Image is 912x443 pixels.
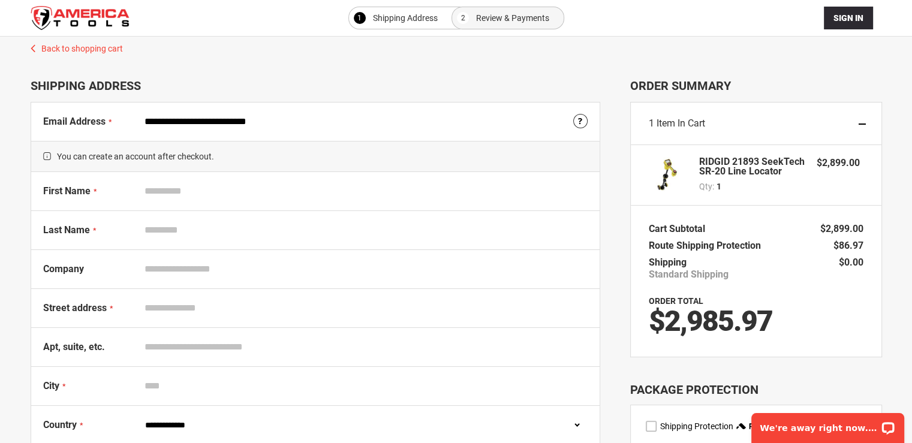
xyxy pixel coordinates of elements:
span: $0.00 [839,257,863,268]
th: Cart Subtotal [649,221,711,237]
img: RIDGID 21893 SeekTech SR-20 Line Locator [649,157,685,193]
span: Qty [699,182,712,191]
div: Package Protection [630,381,882,399]
span: 1 [717,180,721,192]
strong: Order Total [649,296,703,306]
button: Sign In [824,7,873,29]
span: Sign In [833,13,863,23]
span: 1 [357,11,362,25]
span: $2,899.00 [820,223,863,234]
span: $2,899.00 [817,157,860,168]
span: Apt, suite, etc. [43,341,105,352]
span: City [43,380,59,391]
div: route shipping protection selector element [646,420,866,432]
span: Item in Cart [657,117,705,129]
span: First Name [43,185,91,197]
span: Street address [43,302,107,314]
span: You can create an account after checkout. [31,141,600,172]
span: Review & Payments [476,11,549,25]
span: Email Address [43,116,106,127]
img: America Tools [31,6,130,30]
span: Shipping Protection [660,421,733,431]
span: Shipping Address [373,11,438,25]
iframe: LiveChat chat widget [744,405,912,443]
span: Shipping [649,257,687,268]
a: store logo [31,6,130,30]
strong: RIDGID 21893 SeekTech SR-20 Line Locator [699,157,805,176]
span: Country [43,419,77,430]
span: Order Summary [630,79,882,93]
a: Back to shopping cart [19,37,894,55]
span: $86.97 [833,240,863,251]
th: Route Shipping Protection [649,237,767,254]
span: Last Name [43,224,90,236]
span: $2,985.97 [649,304,772,338]
span: Standard Shipping [649,269,729,281]
span: 2 [461,11,465,25]
div: Shipping Address [31,79,600,93]
span: 1 [649,117,654,129]
span: Company [43,263,84,275]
